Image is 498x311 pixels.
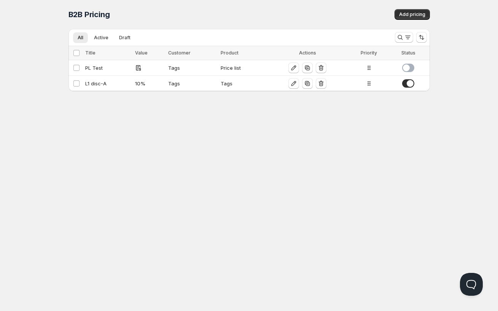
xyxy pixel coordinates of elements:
span: Product [221,50,239,56]
span: Customer [168,50,191,56]
div: Price list [221,64,264,72]
span: Title [85,50,95,56]
span: Actions [299,50,316,56]
button: Add pricing [395,9,430,20]
span: Draft [119,35,130,41]
span: All [78,35,83,41]
span: Status [401,50,415,56]
button: Sort the results [416,32,427,43]
div: L1 disc-A [85,80,131,87]
div: PL Test [85,64,131,72]
span: Priority [361,50,377,56]
span: Active [94,35,108,41]
button: Search and filter results [395,32,413,43]
div: Tags [168,80,216,87]
iframe: Help Scout Beacon - Open [460,273,483,296]
div: Tags [168,64,216,72]
div: Tags [221,80,264,87]
span: B2B Pricing [68,10,110,19]
span: Add pricing [399,11,425,18]
span: Value [135,50,148,56]
div: 10 % [135,80,164,87]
